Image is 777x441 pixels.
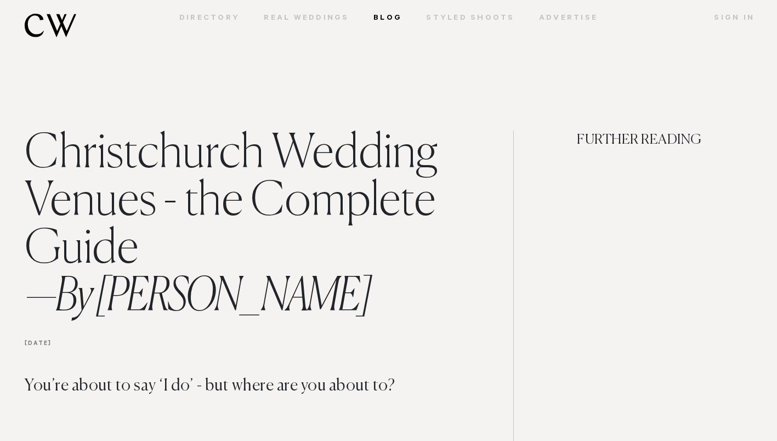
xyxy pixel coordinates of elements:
a: Directory [167,14,252,24]
h6: [DATE] [25,321,478,377]
a: Sign In [702,14,755,24]
span: — [25,274,55,321]
a: Blog [361,14,414,24]
h1: Christchurch Wedding Venues - the Complete Guide [25,131,478,321]
img: monogram.svg [25,14,76,37]
a: Real Weddings [252,14,361,24]
span: By [PERSON_NAME] [25,274,370,321]
a: Styled Shoots [414,14,527,24]
h4: FURTHER READING [526,131,752,188]
a: Advertise [527,14,610,24]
